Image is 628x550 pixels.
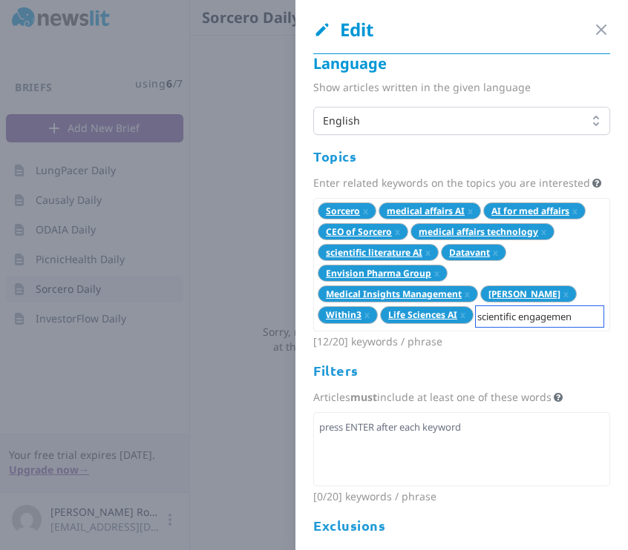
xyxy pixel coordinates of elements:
div: Show articles written in the given language [313,80,610,95]
span: Exclusions [313,517,385,534]
span: medical affairs AI [387,205,465,217]
span: x [395,225,400,238]
span: Articles include at least one of these words [313,390,552,404]
span: x [572,205,578,217]
span: Topics [313,148,356,165]
span: medical affairs technology [419,225,538,238]
span: x [541,225,546,238]
span: Within3 [326,308,362,321]
span: Datavant [449,246,490,259]
div: Language [313,53,610,74]
span: CEO of Sorcero [326,225,392,238]
span: x [460,308,465,321]
div: [ 0 / 20 ] keywords / phrase [313,486,610,504]
span: x [493,246,498,259]
span: AI for med affairs [491,205,569,217]
span: x [364,308,370,321]
span: scientific literature AI [326,246,422,259]
span: x [425,246,431,259]
span: Life Sciences AI [388,308,457,321]
span: x [563,288,569,300]
span: Filters [313,362,359,379]
input: press ENTER after each keyword [318,417,604,437]
span: x [363,205,368,217]
input: press ENTER after each keyword [476,306,604,327]
span: x [465,288,470,300]
span: x [434,267,439,279]
span: Sorcero [326,205,360,217]
span: Enter related keywords on the topics you are interested [313,176,590,190]
span: Medical Insights Management [326,288,462,300]
span: English [323,113,580,128]
span: [PERSON_NAME] [488,288,560,300]
div: [ 12 / 20 ] keywords / phrase [313,331,610,349]
strong: must [350,390,377,404]
button: English [313,107,610,135]
span: Envision Pharma Group [326,267,431,279]
span: x [468,205,473,217]
span: Edit [313,18,373,42]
